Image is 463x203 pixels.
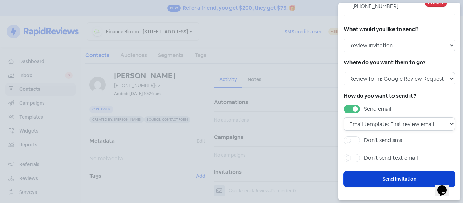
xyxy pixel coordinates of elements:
h5: How do you want to send it? [344,91,455,101]
iframe: chat widget [435,176,456,196]
div: [PHONE_NUMBER] [352,2,425,11]
label: Send email [364,105,391,113]
label: Don't send sms [364,136,402,144]
button: Send Invitation [344,171,455,187]
label: Don't send text email [364,154,418,162]
h5: Where do you want them to go? [344,58,455,68]
h5: What would you like to send? [344,24,455,35]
